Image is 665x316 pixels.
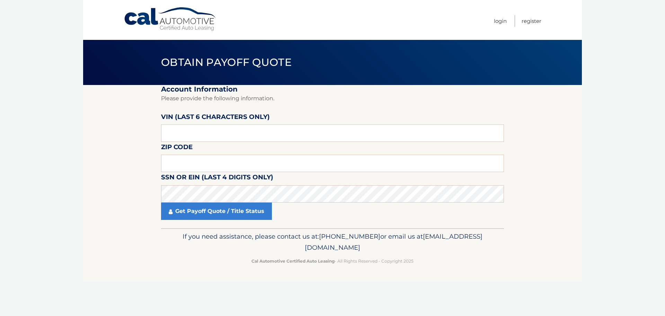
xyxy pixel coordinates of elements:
label: VIN (last 6 characters only) [161,112,270,125]
p: If you need assistance, please contact us at: or email us at [166,231,499,253]
h2: Account Information [161,85,504,94]
strong: Cal Automotive Certified Auto Leasing [251,258,335,264]
a: Login [494,15,507,27]
a: Get Payoff Quote / Title Status [161,203,272,220]
a: Cal Automotive [124,7,217,32]
span: [PHONE_NUMBER] [319,232,380,240]
label: Zip Code [161,142,193,155]
a: Register [522,15,541,27]
p: Please provide the following information. [161,94,504,103]
p: - All Rights Reserved - Copyright 2025 [166,257,499,265]
span: Obtain Payoff Quote [161,56,292,69]
label: SSN or EIN (last 4 digits only) [161,172,273,185]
